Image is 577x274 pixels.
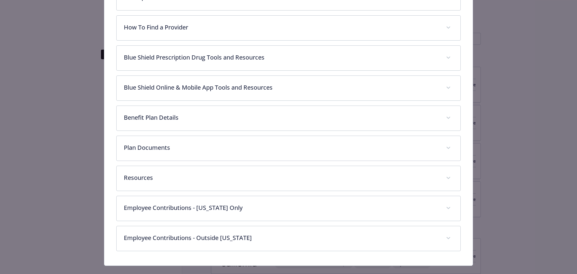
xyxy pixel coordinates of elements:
p: Benefit Plan Details [124,113,439,122]
div: Benefit Plan Details [117,106,461,131]
div: Employee Contributions - [US_STATE] Only [117,196,461,221]
p: How To Find a Provider [124,23,439,32]
div: Plan Documents [117,136,461,161]
p: Blue Shield Online & Mobile App Tools and Resources [124,83,439,92]
div: Blue Shield Prescription Drug Tools and Resources [117,46,461,70]
div: How To Find a Provider [117,16,461,40]
p: Blue Shield Prescription Drug Tools and Resources [124,53,439,62]
p: Resources [124,173,439,182]
p: Plan Documents [124,143,439,152]
div: Blue Shield Online & Mobile App Tools and Resources [117,76,461,100]
div: Employee Contributions - Outside [US_STATE] [117,226,461,251]
p: Employee Contributions - Outside [US_STATE] [124,233,439,242]
div: Resources [117,166,461,191]
p: Employee Contributions - [US_STATE] Only [124,203,439,212]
